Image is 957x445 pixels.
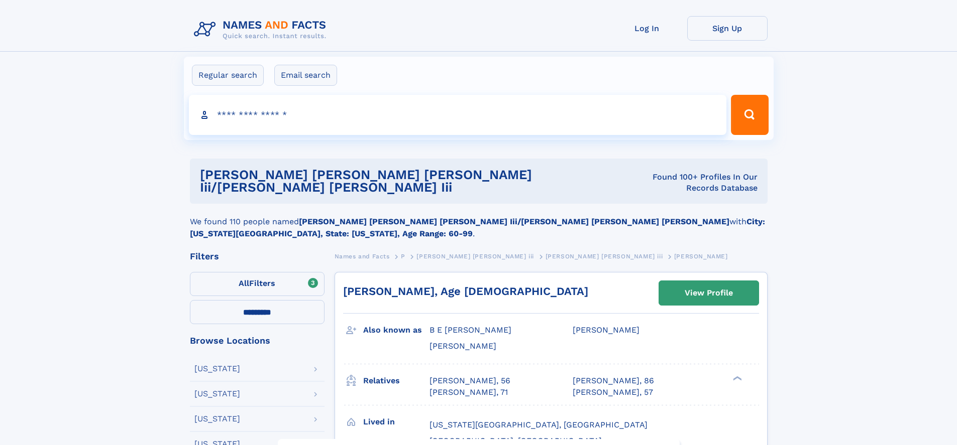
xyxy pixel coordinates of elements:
a: [PERSON_NAME] [PERSON_NAME] iii [546,250,663,262]
a: Names and Facts [335,250,390,262]
a: Sign Up [687,16,768,41]
a: [PERSON_NAME], 71 [430,387,508,398]
div: Found 100+ Profiles In Our Records Database [627,172,758,194]
input: search input [189,95,727,135]
div: ❯ [730,375,742,382]
b: [PERSON_NAME] [PERSON_NAME] [PERSON_NAME] Iii/[PERSON_NAME] [PERSON_NAME] [PERSON_NAME] [299,217,729,226]
a: P [401,250,405,262]
div: [US_STATE] [194,365,240,373]
a: [PERSON_NAME], Age [DEMOGRAPHIC_DATA] [343,285,588,298]
label: Email search [274,65,337,86]
a: Log In [607,16,687,41]
a: [PERSON_NAME] [PERSON_NAME] iii [416,250,534,262]
h3: Relatives [363,372,430,389]
span: [PERSON_NAME] [674,253,728,260]
div: Filters [190,252,325,261]
div: [US_STATE] [194,415,240,423]
div: We found 110 people named with . [190,204,768,240]
h1: [PERSON_NAME] [PERSON_NAME] [PERSON_NAME] iii/[PERSON_NAME] [PERSON_NAME] iii [200,169,627,194]
label: Filters [190,272,325,296]
span: [PERSON_NAME] [573,325,640,335]
img: Logo Names and Facts [190,16,335,43]
span: [US_STATE][GEOGRAPHIC_DATA], [GEOGRAPHIC_DATA] [430,420,648,429]
button: Search Button [731,95,768,135]
h3: Lived in [363,413,430,430]
label: Regular search [192,65,264,86]
a: View Profile [659,281,759,305]
div: Browse Locations [190,336,325,345]
span: [PERSON_NAME] [430,341,496,351]
a: [PERSON_NAME], 56 [430,375,510,386]
b: City: [US_STATE][GEOGRAPHIC_DATA], State: [US_STATE], Age Range: 60-99 [190,217,765,238]
span: P [401,253,405,260]
a: [PERSON_NAME], 57 [573,387,653,398]
div: [US_STATE] [194,390,240,398]
a: [PERSON_NAME], 86 [573,375,654,386]
span: All [239,278,249,288]
h3: Also known as [363,322,430,339]
div: View Profile [685,281,733,305]
span: B E [PERSON_NAME] [430,325,511,335]
span: [PERSON_NAME] [PERSON_NAME] iii [546,253,663,260]
span: [PERSON_NAME] [PERSON_NAME] iii [416,253,534,260]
